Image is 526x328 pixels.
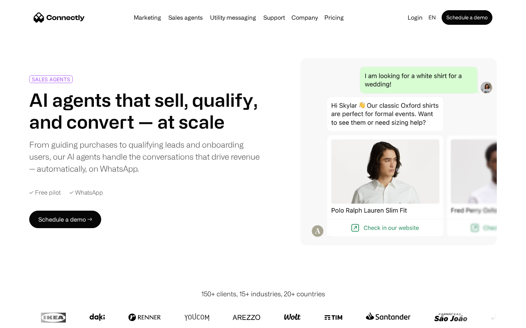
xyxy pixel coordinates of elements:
[442,10,492,25] a: Schedule a demo
[321,15,347,20] a: Pricing
[291,12,318,23] div: Company
[428,12,436,23] div: en
[29,89,260,133] h1: AI agents that sell, qualify, and convert — at scale
[29,138,260,175] div: From guiding purchases to qualifying leads and onboarding users, our AI agents handle the convers...
[207,15,259,20] a: Utility messaging
[131,15,164,20] a: Marketing
[165,15,206,20] a: Sales agents
[405,12,426,23] a: Login
[29,211,101,228] a: Schedule a demo →
[15,315,44,325] ul: Language list
[201,289,325,299] div: 150+ clients, 15+ industries, 20+ countries
[7,315,44,325] aside: Language selected: English
[32,77,70,82] div: SALES AGENTS
[69,189,103,196] div: ✓ WhatsApp
[29,189,61,196] div: ✓ Free pilot
[260,15,288,20] a: Support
